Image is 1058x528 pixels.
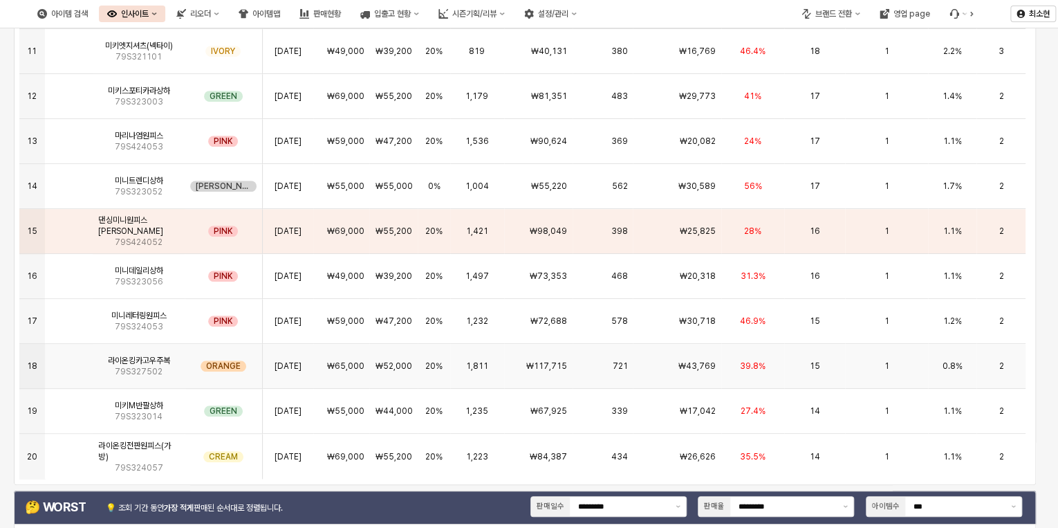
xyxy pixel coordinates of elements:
[115,237,163,248] span: 79S424052
[326,406,364,417] span: ₩55,000
[326,361,364,372] span: ₩65,000
[884,271,889,282] span: 1
[121,9,149,19] div: 인사이트
[943,406,961,417] span: 1.1%
[741,406,765,417] span: 27.4%
[425,46,443,57] span: 20%
[810,181,820,192] span: 17
[51,9,88,19] div: 아이템 검색
[29,6,96,22] div: 아이템 검색
[837,497,853,516] button: 제안 사항 표시
[810,316,820,327] span: 15
[291,6,349,22] button: 판매현황
[115,96,163,107] span: 79S323003
[999,316,1003,327] span: 2
[27,406,37,417] span: 19
[115,51,162,62] span: 79S321101
[810,451,820,462] span: 14
[469,46,485,57] span: 819
[744,136,761,147] span: 24%
[313,9,341,19] div: 판매현황
[531,181,567,192] span: ₩55,220
[943,316,961,327] span: 1.2%
[999,271,1003,282] span: 2
[810,91,820,102] span: 17
[893,9,930,19] div: 영업 page
[530,136,567,147] span: ₩90,624
[871,6,938,22] button: 영업 page
[680,136,716,147] span: ₩20,082
[943,136,961,147] span: 1.1%
[884,361,889,372] span: 1
[679,91,716,102] span: ₩29,773
[740,361,765,372] span: 39.8%
[884,451,889,462] span: 1
[275,271,301,282] span: [DATE]
[375,181,411,192] span: ₩55,000
[214,136,232,147] span: PINK
[210,406,237,417] span: GREEN
[115,321,163,332] span: 79S324053
[810,46,820,57] span: 18
[27,226,37,237] span: 15
[741,271,765,282] span: 31.3%
[99,6,165,22] div: 인사이트
[115,141,163,152] span: 79S424053
[115,462,163,473] span: 79S324057
[611,91,627,102] span: 483
[27,451,37,462] span: 20
[27,316,37,327] span: 17
[744,91,761,102] span: 41%
[275,451,301,462] span: [DATE]
[810,136,820,147] span: 17
[326,271,364,282] span: ₩49,000
[230,6,288,22] button: 아이템맵
[115,400,163,411] span: 미키M반팔상하
[425,271,443,282] span: 20%
[740,451,765,462] span: 35.5%
[275,91,301,102] span: [DATE]
[375,406,411,417] span: ₩44,000
[531,91,567,102] span: ₩81,351
[375,226,412,237] span: ₩55,200
[430,6,513,22] button: 시즌기획/리뷰
[530,451,567,462] span: ₩84,387
[98,215,178,237] span: 댄싱미니원피스[PERSON_NAME]
[375,316,412,327] span: ₩47,200
[538,9,568,19] div: 설정/관리
[943,451,961,462] span: 1.1%
[375,361,412,372] span: ₩52,000
[164,503,178,513] strong: 가장
[611,271,627,282] span: 468
[252,9,280,19] div: 아이템맵
[531,46,567,57] span: ₩40,131
[115,411,163,422] span: 79S323014
[466,361,488,372] span: 1,811
[106,502,352,514] p: 💡 조회 기간 동안 판매된 순서대로 정렬됩니다.
[111,310,167,321] span: 미니레터링원피스
[115,186,163,197] span: 79S323052
[884,226,889,237] span: 1
[375,271,412,282] span: ₩39,200
[516,6,585,22] button: 설정/관리
[108,85,170,96] span: 미키스포티카라상하
[943,91,962,102] span: 1.4%
[810,406,820,417] span: 14
[115,276,163,287] span: 79S323056
[611,136,627,147] span: 369
[999,91,1003,102] span: 2
[815,9,852,19] div: 브랜드 전환
[941,6,976,22] div: Menu item 6
[810,271,820,282] span: 16
[375,91,412,102] span: ₩55,200
[943,271,961,282] span: 1.1%
[428,181,440,192] span: 0%
[793,6,869,22] button: 브랜드 전환
[27,91,37,102] span: 12
[375,451,412,462] span: ₩55,200
[326,91,364,102] span: ₩69,000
